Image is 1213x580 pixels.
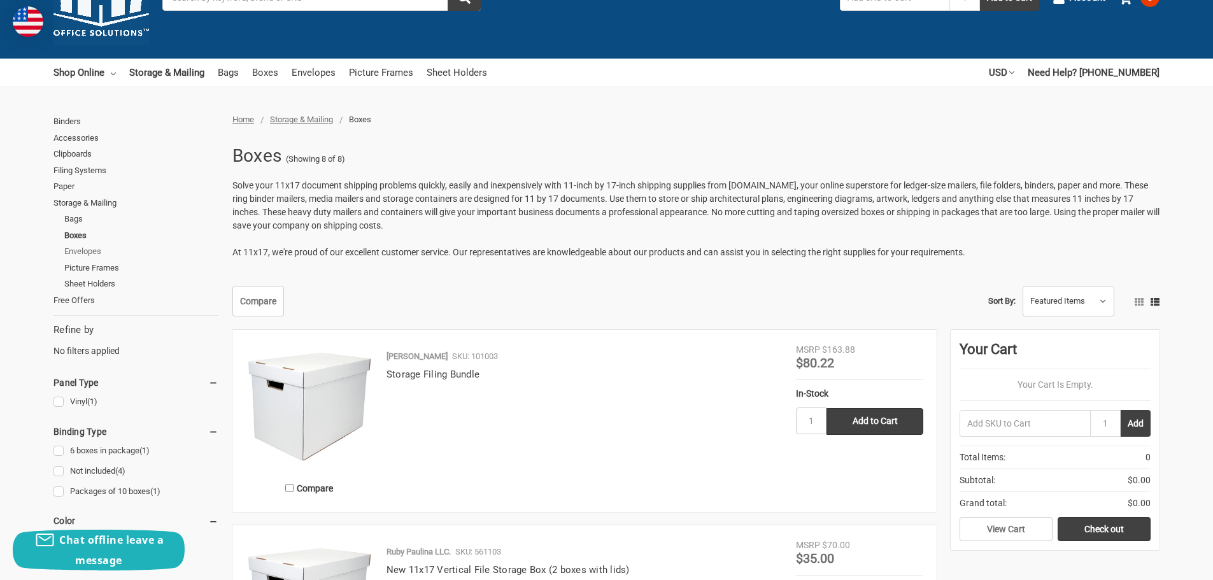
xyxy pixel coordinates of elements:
[252,59,278,87] a: Boxes
[150,486,160,496] span: (1)
[13,6,43,37] img: duty and tax information for United States
[13,530,185,570] button: Chat offline leave a message
[246,477,373,499] label: Compare
[232,247,965,257] span: At 11x17, we're proud of our excellent customer service. Our representatives are knowledgeable ab...
[53,424,218,439] h5: Binding Type
[1146,451,1151,464] span: 0
[988,292,1016,311] label: Sort By:
[1028,59,1160,87] a: Need Help? [PHONE_NUMBER]
[1058,517,1151,541] a: Check out
[452,350,498,363] p: SKU: 101003
[960,474,995,487] span: Subtotal:
[796,355,834,371] span: $80.22
[232,139,281,173] h1: Boxes
[53,130,218,146] a: Accessories
[218,59,239,87] a: Bags
[139,446,150,455] span: (1)
[960,497,1007,510] span: Grand total:
[349,59,413,87] a: Picture Frames
[1128,474,1151,487] span: $0.00
[796,343,820,357] div: MSRP
[285,484,294,492] input: Compare
[232,286,284,316] a: Compare
[349,115,371,124] span: Boxes
[455,546,501,558] p: SKU: 561103
[53,323,218,337] h5: Refine by
[53,375,218,390] h5: Panel Type
[960,378,1151,392] p: Your Cart Is Empty.
[387,350,448,363] p: [PERSON_NAME]
[53,513,218,528] h5: Color
[53,292,218,309] a: Free Offers
[960,339,1151,369] div: Your Cart
[53,113,218,130] a: Binders
[292,59,336,87] a: Envelopes
[53,483,218,500] a: Packages of 10 boxes
[64,260,218,276] a: Picture Frames
[53,162,218,179] a: Filing Systems
[960,410,1090,437] input: Add SKU to Cart
[232,115,254,124] a: Home
[59,533,164,567] span: Chat offline leave a message
[960,517,1053,541] a: View Cart
[286,153,345,166] span: (Showing 8 of 8)
[53,146,218,162] a: Clipboards
[53,323,218,357] div: No filters applied
[387,369,479,380] a: Storage Filing Bundle
[232,180,1160,230] span: Solve your 11x17 document shipping problems quickly, easily and inexpensively with 11-inch by 17-...
[796,551,834,566] span: $35.00
[822,344,855,355] span: $163.88
[53,178,218,195] a: Paper
[64,227,218,244] a: Boxes
[64,276,218,292] a: Sheet Holders
[246,343,373,470] img: Storage Filing Bundle
[387,546,451,558] p: Ruby Paulina LLC.
[53,59,116,87] a: Shop Online
[64,243,218,260] a: Envelopes
[53,393,218,411] a: Vinyl
[427,59,487,87] a: Sheet Holders
[989,59,1014,87] a: USD
[53,463,218,480] a: Not included
[796,539,820,552] div: MSRP
[53,195,218,211] a: Storage & Mailing
[1128,497,1151,510] span: $0.00
[960,451,1005,464] span: Total Items:
[387,564,630,576] a: New 11x17 Vertical File Storage Box (2 boxes with lids)
[796,387,923,400] div: In-Stock
[115,466,125,476] span: (4)
[270,115,333,124] a: Storage & Mailing
[64,211,218,227] a: Bags
[822,540,850,550] span: $70.00
[87,397,97,406] span: (1)
[826,408,923,435] input: Add to Cart
[129,59,204,87] a: Storage & Mailing
[53,442,218,460] a: 6 boxes in package
[1121,410,1151,437] button: Add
